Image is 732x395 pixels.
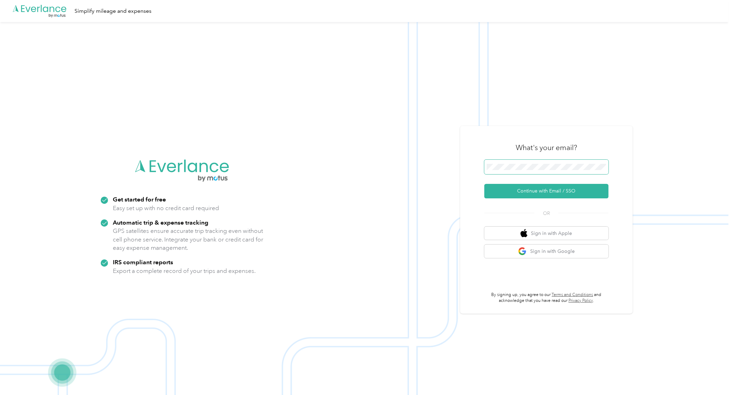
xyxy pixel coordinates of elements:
p: By signing up, you agree to our and acknowledge that you have read our . [484,292,609,304]
p: GPS satellites ensure accurate trip tracking even without cell phone service. Integrate your bank... [113,227,264,252]
img: google logo [518,247,527,256]
img: apple logo [521,229,527,238]
h3: What's your email? [516,143,577,152]
span: OR [534,210,558,217]
strong: IRS compliant reports [113,258,173,266]
a: Privacy Policy [568,298,593,303]
p: Export a complete record of your trips and expenses. [113,267,256,275]
strong: Automatic trip & expense tracking [113,219,208,226]
button: google logoSign in with Google [484,245,609,258]
a: Terms and Conditions [552,292,593,297]
div: Simplify mileage and expenses [75,7,151,16]
button: Continue with Email / SSO [484,184,609,198]
button: apple logoSign in with Apple [484,227,609,240]
strong: Get started for free [113,196,166,203]
p: Easy set up with no credit card required [113,204,219,213]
